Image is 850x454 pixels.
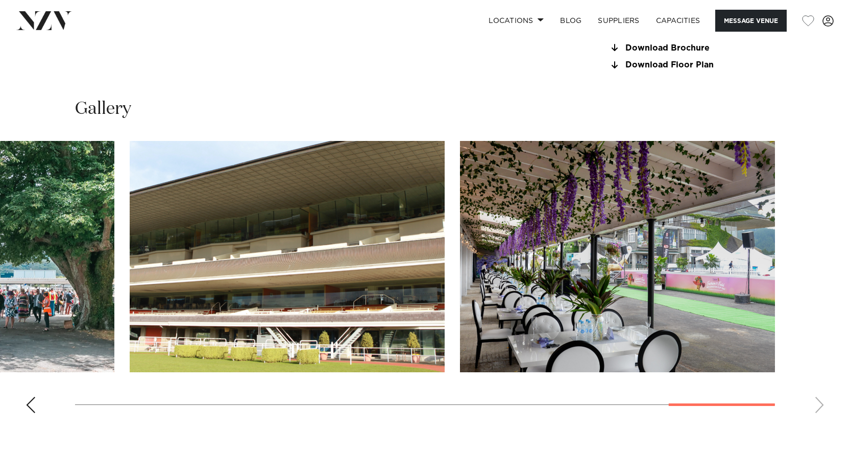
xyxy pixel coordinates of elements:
a: Download Floor Plan [609,61,775,70]
img: nzv-logo.png [16,11,72,30]
h2: Gallery [75,98,131,121]
a: Locations [480,10,552,32]
button: Message Venue [715,10,787,32]
a: SUPPLIERS [590,10,647,32]
a: Download Brochure [609,43,775,53]
a: Capacities [648,10,709,32]
swiper-slide: 13 / 14 [130,141,445,372]
a: BLOG [552,10,590,32]
swiper-slide: 14 / 14 [460,141,775,372]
